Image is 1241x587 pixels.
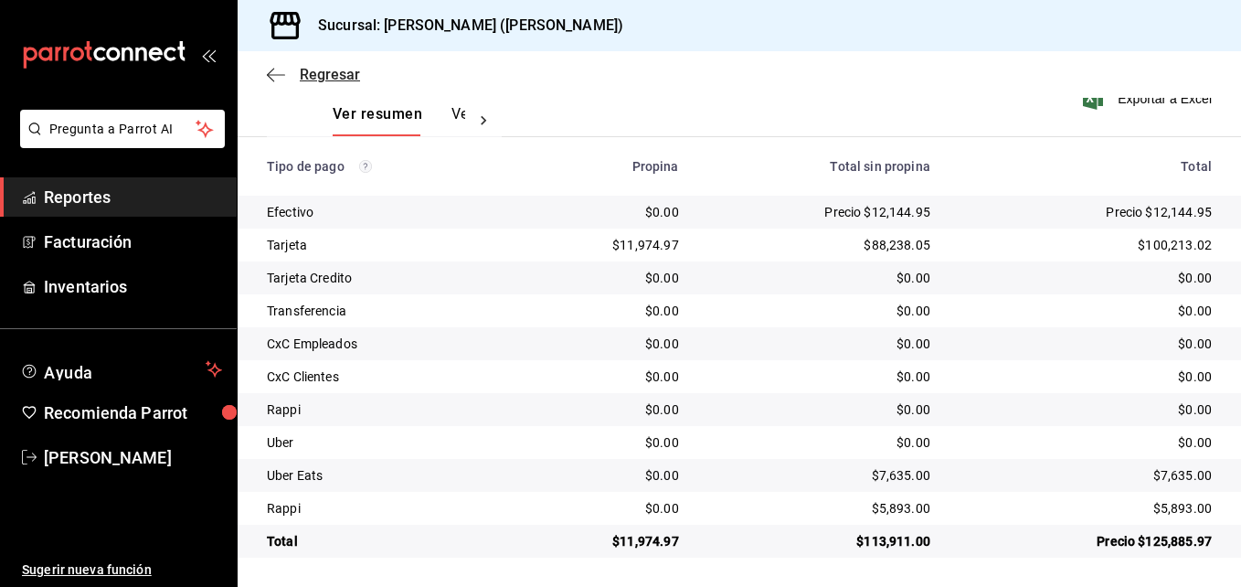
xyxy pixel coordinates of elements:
[530,203,679,221] div: $0.00
[333,105,465,136] div: Pestañas de navegación
[267,532,501,550] div: Total
[22,562,152,577] font: Sugerir nueva función
[530,466,679,485] div: $0.00
[530,236,679,254] div: $11,974.97
[708,433,930,452] div: $0.00
[267,466,501,485] div: Uber Eats
[44,358,198,380] span: Ayuda
[960,466,1212,485] div: $7,635.00
[300,66,360,83] span: Regresar
[49,120,196,139] span: Pregunta a Parrot AI
[20,110,225,148] button: Pregunta a Parrot AI
[708,203,930,221] div: Precio $12,144.95
[303,15,623,37] h3: Sucursal: [PERSON_NAME] ([PERSON_NAME])
[267,66,360,83] button: Regresar
[201,48,216,62] button: open_drawer_menu
[267,400,501,419] div: Rappi
[960,159,1212,174] div: Total
[44,448,172,467] font: [PERSON_NAME]
[960,499,1212,518] div: $5,893.00
[1118,91,1212,106] font: Exportar a Excel
[267,302,501,320] div: Transferencia
[960,368,1212,386] div: $0.00
[708,466,930,485] div: $7,635.00
[708,335,930,353] div: $0.00
[960,302,1212,320] div: $0.00
[530,269,679,287] div: $0.00
[267,269,501,287] div: Tarjeta Credito
[267,159,345,174] font: Tipo de pago
[267,499,501,518] div: Rappi
[708,236,930,254] div: $88,238.05
[267,335,501,353] div: CxC Empleados
[267,368,501,386] div: CxC Clientes
[708,400,930,419] div: $0.00
[333,105,422,123] font: Ver resumen
[44,232,132,251] font: Facturación
[530,532,679,550] div: $11,974.97
[13,133,225,152] a: Pregunta a Parrot AI
[530,159,679,174] div: Propina
[359,160,372,173] svg: Los pagos realizados con Pay y otras terminales son montos brutos.
[530,335,679,353] div: $0.00
[960,532,1212,550] div: Precio $125,885.97
[44,187,111,207] font: Reportes
[960,433,1212,452] div: $0.00
[708,499,930,518] div: $5,893.00
[960,269,1212,287] div: $0.00
[267,236,501,254] div: Tarjeta
[708,269,930,287] div: $0.00
[708,159,930,174] div: Total sin propina
[708,368,930,386] div: $0.00
[267,203,501,221] div: Efectivo
[708,532,930,550] div: $113,911.00
[44,403,187,422] font: Recomienda Parrot
[530,400,679,419] div: $0.00
[960,236,1212,254] div: $100,213.02
[530,368,679,386] div: $0.00
[530,302,679,320] div: $0.00
[708,302,930,320] div: $0.00
[1087,88,1212,110] button: Exportar a Excel
[451,105,520,136] button: Ver pagos
[960,400,1212,419] div: $0.00
[960,203,1212,221] div: Precio $12,144.95
[530,433,679,452] div: $0.00
[44,277,127,296] font: Inventarios
[267,433,501,452] div: Uber
[960,335,1212,353] div: $0.00
[530,499,679,518] div: $0.00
